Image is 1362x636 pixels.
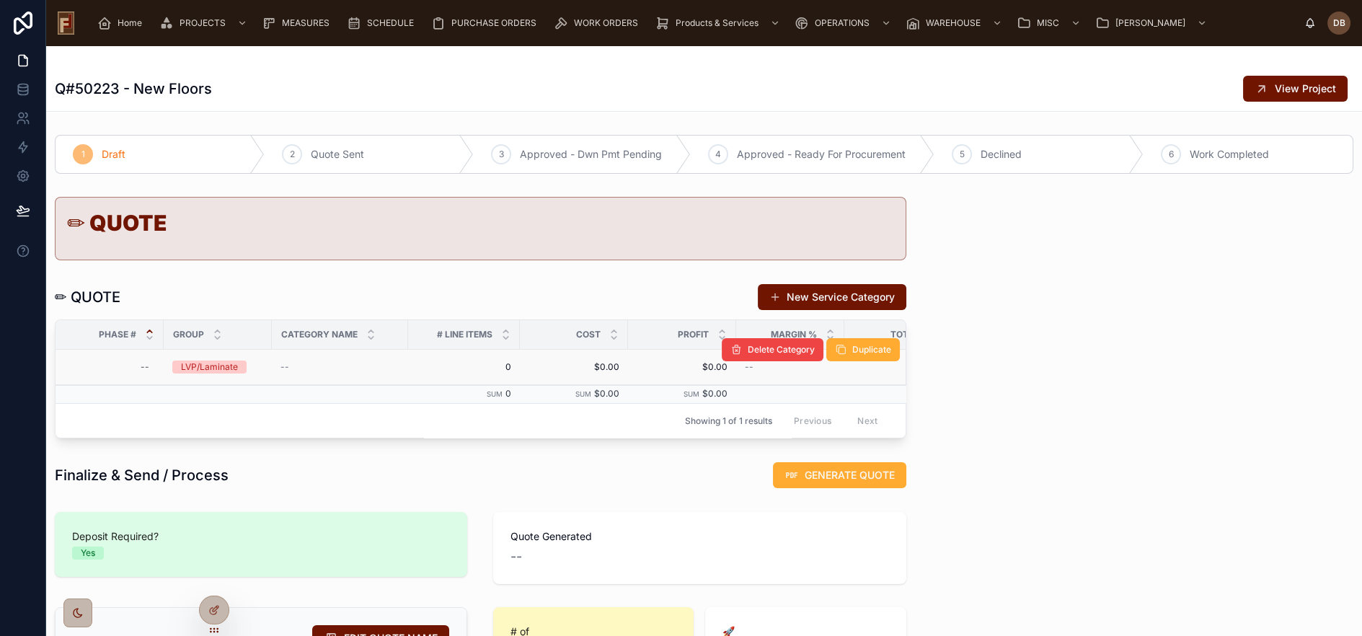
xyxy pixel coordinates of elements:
[678,329,709,340] span: PROFIT
[510,547,522,567] span: --
[926,17,981,29] span: WAREHOUSE
[505,388,511,399] span: 0
[981,147,1022,162] span: Declined
[180,17,226,29] span: PROJECTS
[901,10,1009,36] a: WAREHOUSE
[311,147,364,162] span: Quote Sent
[55,79,212,99] h1: Q#50223 - New Floors
[290,149,295,160] span: 2
[81,149,85,160] span: 1
[1115,17,1185,29] span: [PERSON_NAME]
[173,329,204,340] span: Group
[520,147,662,162] span: Approved - Dwn Pmt Pending
[280,361,399,373] a: --
[651,10,787,36] a: Products & Services
[367,17,414,29] span: SCHEDULE
[55,287,120,307] h1: ✏ QUOTE
[852,344,891,355] span: Duplicate
[55,465,229,485] h1: Finalize & Send / Process
[282,17,330,29] span: MEASURES
[155,10,255,36] a: PROJECTS
[280,361,289,373] span: --
[86,7,1304,39] div: scrollable content
[1243,76,1348,102] button: View Project
[102,147,125,162] span: Draft
[575,390,591,398] small: Sum
[499,149,504,160] span: 3
[342,10,424,36] a: SCHEDULE
[737,147,906,162] span: Approved - Ready For Procurement
[722,338,823,361] button: Delete Category
[576,329,601,340] span: COST
[1012,10,1088,36] a: MISC
[510,529,888,544] span: Quote Generated
[67,212,894,234] h1: ✏ QUOTE
[748,344,815,355] span: Delete Category
[1333,17,1345,29] span: DB
[1037,17,1059,29] span: MISC
[1190,147,1269,162] span: Work Completed
[685,415,772,427] span: Showing 1 of 1 results
[715,149,721,160] span: 4
[1169,149,1174,160] span: 6
[72,529,450,544] span: Deposit Required?
[1091,10,1214,36] a: [PERSON_NAME]
[805,468,895,482] span: GENERATE QUOTE
[67,212,894,234] div: # ✏ QUOTE
[529,361,619,373] a: $0.00
[93,10,152,36] a: Home
[594,388,619,399] span: $0.00
[890,329,947,340] span: Total Price
[81,547,95,560] div: Yes
[549,10,648,36] a: WORK ORDERS
[427,10,547,36] a: PURCHASE ORDERS
[845,361,957,373] a: $0.00
[58,12,74,35] img: App logo
[1275,81,1336,96] span: View Project
[745,361,836,373] a: --
[118,17,142,29] span: Home
[141,361,149,373] div: --
[815,17,870,29] span: OPERATIONS
[172,361,263,374] a: LVP/Laminate
[676,17,759,29] span: Products & Services
[745,361,753,373] span: --
[773,462,906,488] button: GENERATE QUOTE
[790,10,898,36] a: OPERATIONS
[257,10,340,36] a: MEASURES
[281,329,358,340] span: Category Name
[487,390,503,398] small: Sum
[417,361,511,373] a: 0
[437,329,492,340] span: # Line Items
[684,390,699,398] small: Sum
[960,149,965,160] span: 5
[451,17,536,29] span: PURCHASE ORDERS
[637,361,728,373] a: $0.00
[99,329,136,340] span: Phase #
[181,361,238,374] div: LVP/Laminate
[758,284,906,310] button: New Service Category
[574,17,638,29] span: WORK ORDERS
[702,388,728,399] span: $0.00
[73,355,155,379] a: --
[771,329,817,340] span: MARGIN %
[826,338,900,361] button: Duplicate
